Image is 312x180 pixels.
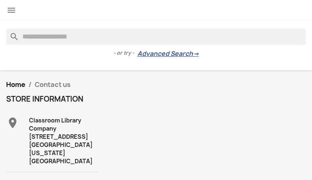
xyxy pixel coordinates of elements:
i:  [6,116,19,129]
span: - or try - [113,49,137,57]
h4: Store information [6,95,98,103]
input: Search [6,29,306,45]
div: Classroom Library Company [STREET_ADDRESS] [GEOGRAPHIC_DATA][US_STATE] [GEOGRAPHIC_DATA] [29,116,98,165]
span: Contact us [35,80,71,89]
i: search [6,29,16,38]
a: Advanced Search→ [137,50,199,58]
i:  [7,5,16,15]
a: Home [6,80,25,89]
span: → [193,50,199,58]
